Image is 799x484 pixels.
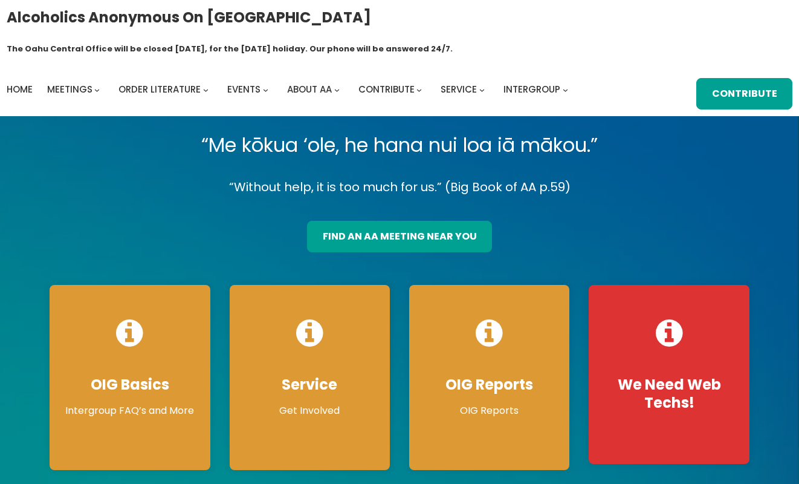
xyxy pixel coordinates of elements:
a: Contribute [358,81,415,98]
button: Meetings submenu [94,87,100,93]
span: Home [7,83,33,96]
button: Order Literature submenu [203,87,209,93]
button: Contribute submenu [416,87,422,93]
a: Service [441,81,477,98]
a: Contribute [696,78,792,110]
a: Intergroup [503,81,560,98]
h1: The Oahu Central Office will be closed [DATE], for the [DATE] holiday. Our phone will be answered... [7,43,453,55]
button: About AA submenu [334,87,340,93]
button: Service submenu [479,87,485,93]
a: Home [7,81,33,98]
span: About AA [287,83,332,96]
h4: OIG Basics [62,376,198,394]
p: OIG Reports [421,404,557,418]
button: Events submenu [263,87,268,93]
span: Contribute [358,83,415,96]
span: Events [227,83,260,96]
h4: Service [242,376,378,394]
span: Service [441,83,477,96]
span: Order Literature [118,83,201,96]
p: Get Involved [242,404,378,418]
a: Events [227,81,260,98]
a: About AA [287,81,332,98]
p: “Without help, it is too much for us.” (Big Book of AA p.59) [40,177,759,198]
a: find an aa meeting near you [307,221,492,252]
nav: Intergroup [7,81,572,98]
p: “Me kōkua ‘ole, he hana nui loa iā mākou.” [40,128,759,162]
button: Intergroup submenu [563,87,568,93]
span: Meetings [47,83,92,96]
h4: We Need Web Techs! [601,376,737,412]
h4: OIG Reports [421,376,557,394]
span: Intergroup [503,83,560,96]
a: Meetings [47,81,92,98]
a: Alcoholics Anonymous on [GEOGRAPHIC_DATA] [7,4,371,30]
p: Intergroup FAQ’s and More [62,404,198,418]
